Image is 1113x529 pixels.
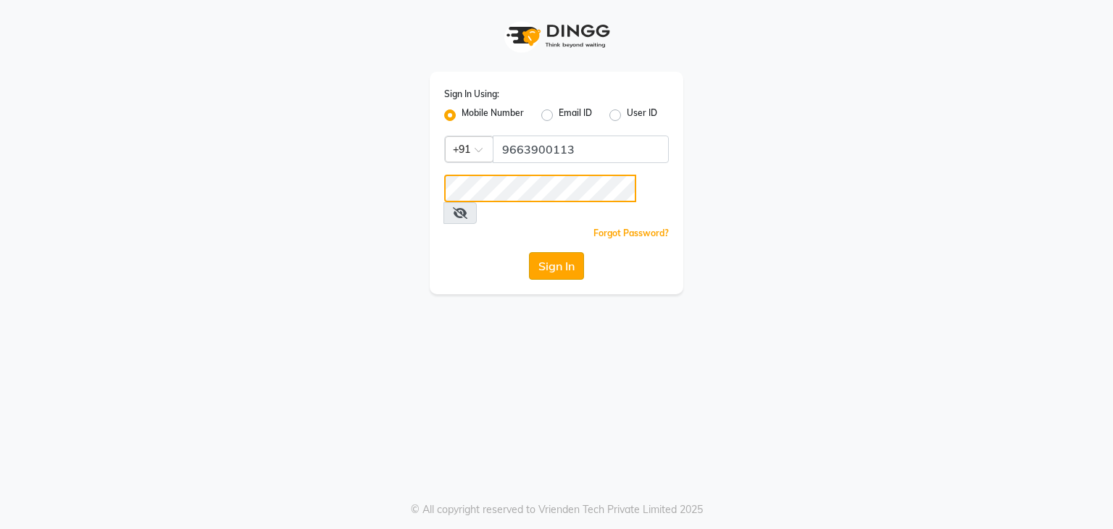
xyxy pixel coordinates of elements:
[529,252,584,280] button: Sign In
[493,136,669,163] input: Username
[444,88,499,101] label: Sign In Using:
[627,107,657,124] label: User ID
[593,228,669,238] a: Forgot Password?
[462,107,524,124] label: Mobile Number
[444,175,636,202] input: Username
[499,14,614,57] img: logo1.svg
[559,107,592,124] label: Email ID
